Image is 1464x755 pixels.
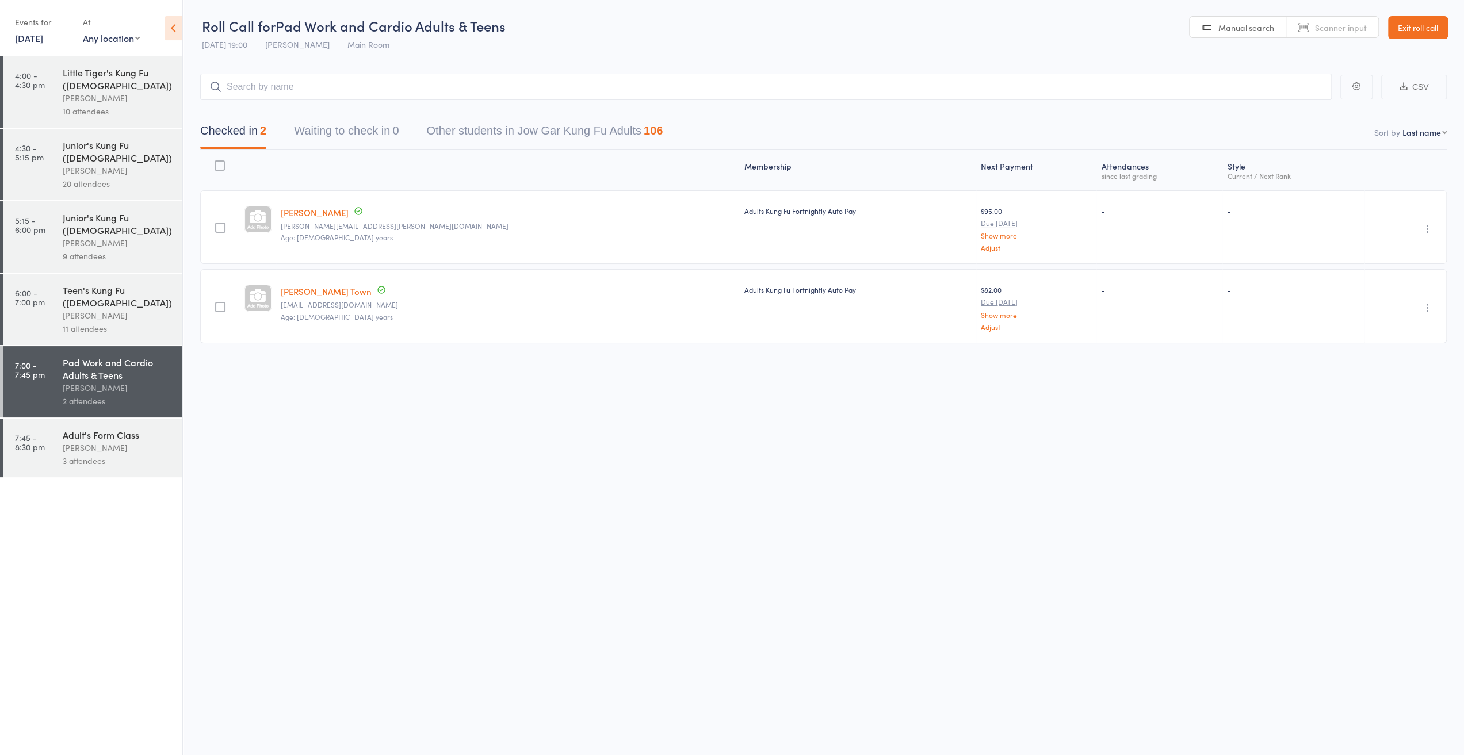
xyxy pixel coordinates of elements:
small: tim.groenendyk@gmail.com [281,222,735,230]
button: Waiting to check in0 [294,118,399,149]
a: [DATE] [15,32,43,44]
a: 5:15 -6:00 pmJunior's Kung Fu ([DEMOGRAPHIC_DATA])[PERSON_NAME]9 attendees [3,201,182,273]
div: 20 attendees [63,177,173,190]
time: 6:00 - 7:00 pm [15,288,45,306]
div: Next Payment [976,155,1096,185]
div: [PERSON_NAME] [63,91,173,105]
small: Due [DATE] [981,298,1092,306]
small: Due [DATE] [981,219,1092,227]
div: [PERSON_NAME] [63,164,173,177]
div: Last name [1402,127,1441,138]
div: Membership [740,155,976,185]
div: 106 [644,124,663,137]
div: 3 attendees [63,454,173,467]
div: - [1101,206,1218,216]
time: 4:30 - 5:15 pm [15,143,44,162]
div: [PERSON_NAME] [63,236,173,250]
span: Scanner input [1315,22,1367,33]
div: At [83,13,140,32]
div: since last grading [1101,172,1218,179]
div: 10 attendees [63,105,173,118]
div: Junior's Kung Fu ([DEMOGRAPHIC_DATA]) [63,139,173,164]
div: 2 [260,124,266,137]
span: Age: [DEMOGRAPHIC_DATA] years [281,312,393,321]
small: seltown@outlook.com [281,301,735,309]
a: 7:45 -8:30 pmAdult's Form Class[PERSON_NAME]3 attendees [3,419,182,477]
time: 4:00 - 4:30 pm [15,71,45,89]
button: Other students in Jow Gar Kung Fu Adults106 [426,118,663,149]
div: Current / Next Rank [1227,172,1360,179]
div: [PERSON_NAME] [63,309,173,322]
div: Pad Work and Cardio Adults & Teens [63,356,173,381]
span: Manual search [1218,22,1274,33]
a: 4:00 -4:30 pmLittle Tiger's Kung Fu ([DEMOGRAPHIC_DATA])[PERSON_NAME]10 attendees [3,56,182,128]
span: [PERSON_NAME] [265,39,330,50]
a: Show more [981,311,1092,319]
div: [PERSON_NAME] [63,381,173,394]
div: Atten­dances [1096,155,1222,185]
a: [PERSON_NAME] [281,206,349,219]
a: 6:00 -7:00 pmTeen's Kung Fu ([DEMOGRAPHIC_DATA])[PERSON_NAME]11 attendees [3,274,182,345]
span: Roll Call for [202,16,276,35]
div: $95.00 [981,206,1092,251]
a: 4:30 -5:15 pmJunior's Kung Fu ([DEMOGRAPHIC_DATA])[PERSON_NAME]20 attendees [3,129,182,200]
a: Show more [981,232,1092,239]
div: [PERSON_NAME] [63,441,173,454]
a: Adjust [981,244,1092,251]
div: Little Tiger's Kung Fu ([DEMOGRAPHIC_DATA]) [63,66,173,91]
div: - [1227,206,1360,216]
a: Exit roll call [1388,16,1448,39]
label: Sort by [1374,127,1400,138]
div: - [1227,285,1360,294]
a: Adjust [981,323,1092,331]
a: 7:00 -7:45 pmPad Work and Cardio Adults & Teens[PERSON_NAME]2 attendees [3,346,182,417]
span: Pad Work and Cardio Adults & Teens [276,16,506,35]
div: 11 attendees [63,322,173,335]
input: Search by name [200,74,1332,100]
div: Teen's Kung Fu ([DEMOGRAPHIC_DATA]) [63,283,173,309]
div: Junior's Kung Fu ([DEMOGRAPHIC_DATA]) [63,211,173,236]
div: Adult's Form Class [63,428,173,441]
span: Age: [DEMOGRAPHIC_DATA] years [281,232,393,242]
div: $82.00 [981,285,1092,330]
div: 9 attendees [63,250,173,263]
button: Checked in2 [200,118,266,149]
div: Adults Kung Fu Fortnightly Auto Pay [744,285,972,294]
div: 2 attendees [63,394,173,408]
div: - [1101,285,1218,294]
time: 7:45 - 8:30 pm [15,433,45,451]
a: [PERSON_NAME] Town [281,285,372,297]
time: 7:00 - 7:45 pm [15,361,45,379]
span: Main Room [347,39,389,50]
div: Adults Kung Fu Fortnightly Auto Pay [744,206,972,216]
div: Style [1222,155,1364,185]
span: [DATE] 19:00 [202,39,247,50]
div: 0 [392,124,399,137]
button: CSV [1381,75,1447,99]
div: Any location [83,32,140,44]
div: Events for [15,13,71,32]
time: 5:15 - 6:00 pm [15,216,45,234]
